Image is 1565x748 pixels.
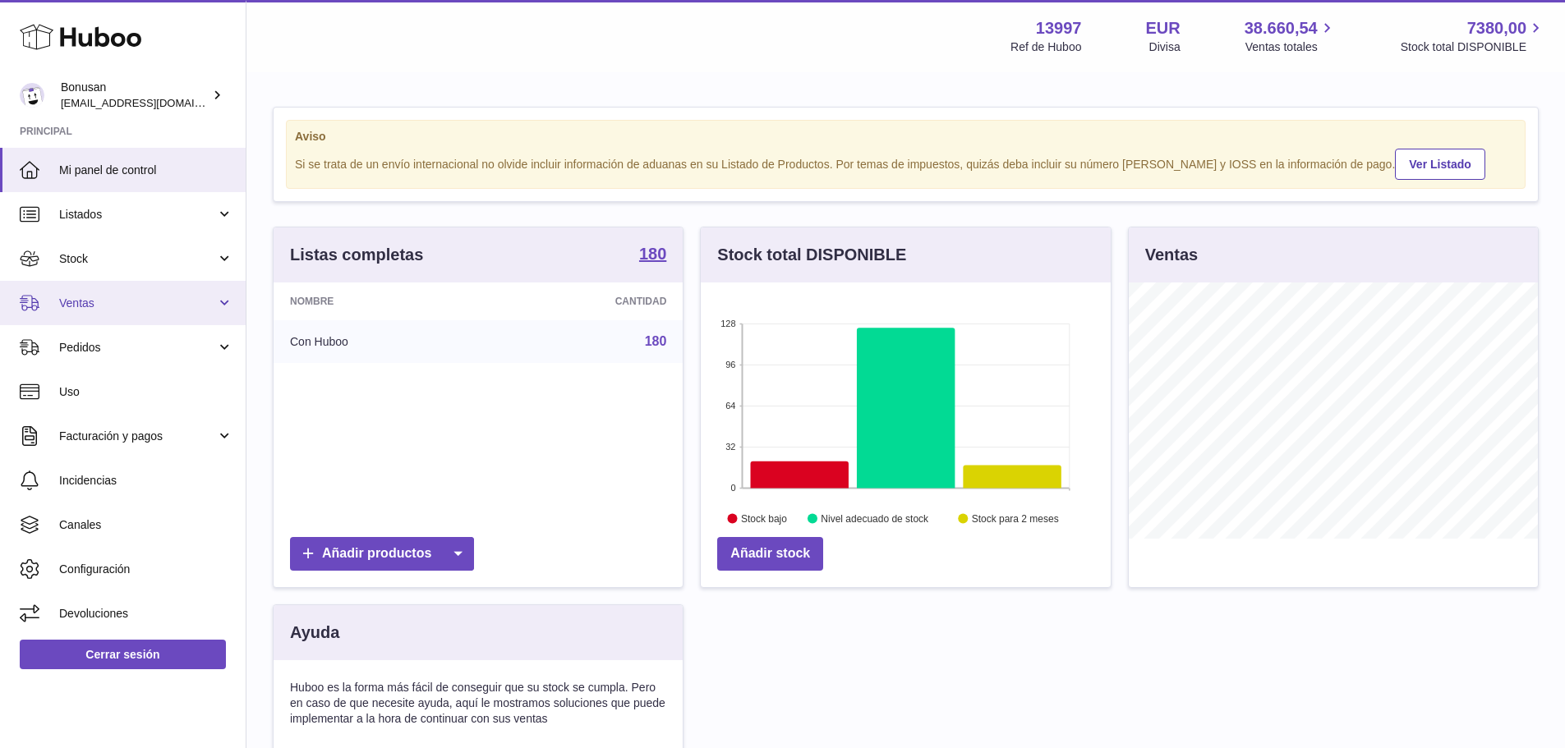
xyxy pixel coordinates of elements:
a: 38.660,54 Ventas totales [1245,17,1337,55]
div: Si se trata de un envío internacional no olvide incluir información de aduanas en su Listado de P... [295,146,1517,180]
span: Canales [59,517,233,533]
strong: EUR [1145,17,1180,39]
a: Añadir stock [717,537,823,571]
a: Ver Listado [1395,149,1484,180]
td: Con Huboo [274,320,486,363]
a: 7380,00 Stock total DISPONIBLE [1401,17,1545,55]
img: internalAdmin-13997@internal.huboo.com [20,83,44,108]
h3: Listas completas [290,244,423,266]
span: 38.660,54 [1245,17,1318,39]
text: Stock para 2 meses [972,513,1059,525]
div: Divisa [1149,39,1181,55]
a: 180 [645,334,667,348]
text: 96 [726,360,736,369]
th: Nombre [274,282,486,320]
span: Ventas [59,296,216,311]
p: Huboo es la forma más fácil de conseguir que su stock se cumpla. Pero en caso de que necesite ayu... [290,680,666,727]
a: 180 [639,246,666,265]
span: Ventas totales [1245,39,1337,55]
span: Configuración [59,562,233,577]
span: Pedidos [59,340,216,356]
a: Cerrar sesión [20,640,226,669]
h3: Ayuda [290,622,339,644]
text: 64 [726,401,736,411]
a: Añadir productos [290,537,474,571]
span: Incidencias [59,473,233,489]
h3: Stock total DISPONIBLE [717,244,906,266]
span: Mi panel de control [59,163,233,178]
span: Stock total DISPONIBLE [1401,39,1545,55]
th: Cantidad [486,282,684,320]
span: Stock [59,251,216,267]
text: Stock bajo [741,513,787,525]
text: 0 [731,483,736,493]
span: [EMAIL_ADDRESS][DOMAIN_NAME] [61,96,242,109]
text: Nivel adecuado de stock [822,513,930,525]
strong: Aviso [295,129,1517,145]
strong: 13997 [1036,17,1082,39]
span: 7380,00 [1467,17,1526,39]
h3: Ventas [1145,244,1198,266]
div: Ref de Huboo [1010,39,1081,55]
span: Devoluciones [59,606,233,622]
span: Listados [59,207,216,223]
text: 32 [726,442,736,452]
text: 128 [720,319,735,328]
strong: 180 [639,246,666,262]
span: Facturación y pagos [59,429,216,444]
span: Uso [59,384,233,400]
div: Bonusan [61,80,209,111]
